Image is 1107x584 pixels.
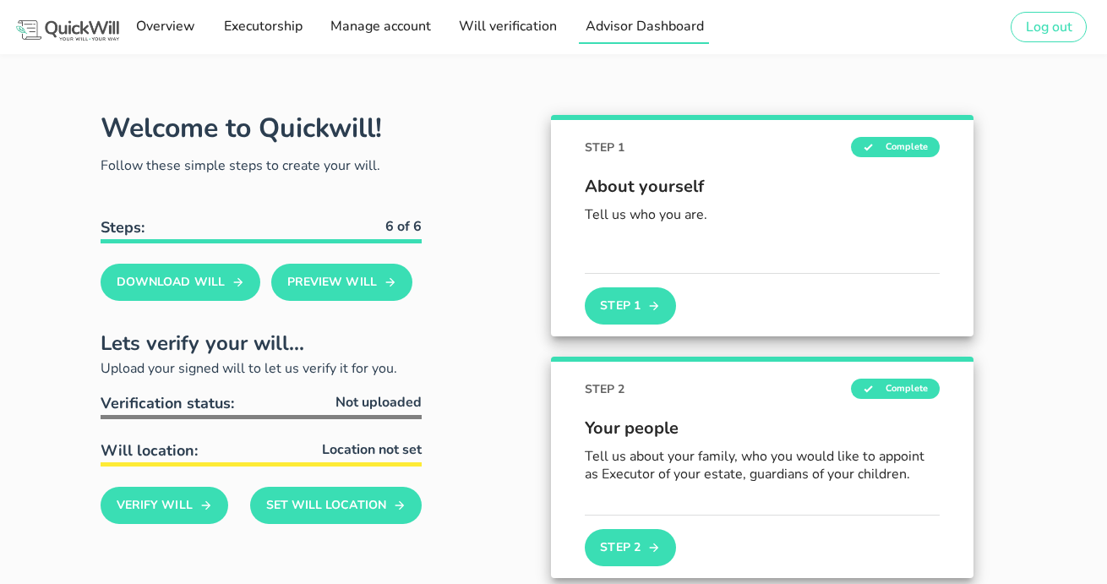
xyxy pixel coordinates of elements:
span: Manage account [330,17,431,35]
span: Log out [1025,18,1072,36]
span: STEP 2 [585,380,624,398]
span: Overview [135,17,195,35]
p: Tell us about your family, who you would like to appoint as Executor of your estate, guardians of... [585,448,940,483]
span: Complete [851,137,940,157]
button: Log out [1011,12,1087,42]
span: Your people [585,416,940,441]
span: Location not set [322,439,422,460]
span: Will verification [458,17,557,35]
span: Verification status: [101,393,234,413]
p: Upload your signed will to let us verify it for you. [101,358,422,379]
h2: Lets verify your will... [101,328,422,358]
a: Overview [130,10,200,44]
a: Advisor Dashboard [579,10,708,44]
button: Preview Will [271,264,412,301]
button: Step 2 [585,529,676,566]
button: Verify Will [101,487,228,524]
span: Complete [851,379,940,399]
span: Not uploaded [335,392,422,412]
span: Executorship [222,17,302,35]
b: Steps: [101,217,145,237]
span: Advisor Dashboard [584,17,703,35]
p: Tell us who you are. [585,206,940,224]
a: Executorship [217,10,307,44]
a: Manage account [324,10,436,44]
span: Will location: [101,440,198,461]
a: Will verification [453,10,562,44]
h1: Welcome to Quickwill! [101,110,382,146]
span: STEP 1 [585,139,624,156]
button: Download Will [101,264,260,301]
span: About yourself [585,174,940,199]
img: Logo [14,18,122,43]
button: Step 1 [585,287,676,325]
button: Set Will Location [250,487,422,524]
p: Follow these simple steps to create your will. [101,156,422,176]
b: 6 of 6 [385,217,422,236]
